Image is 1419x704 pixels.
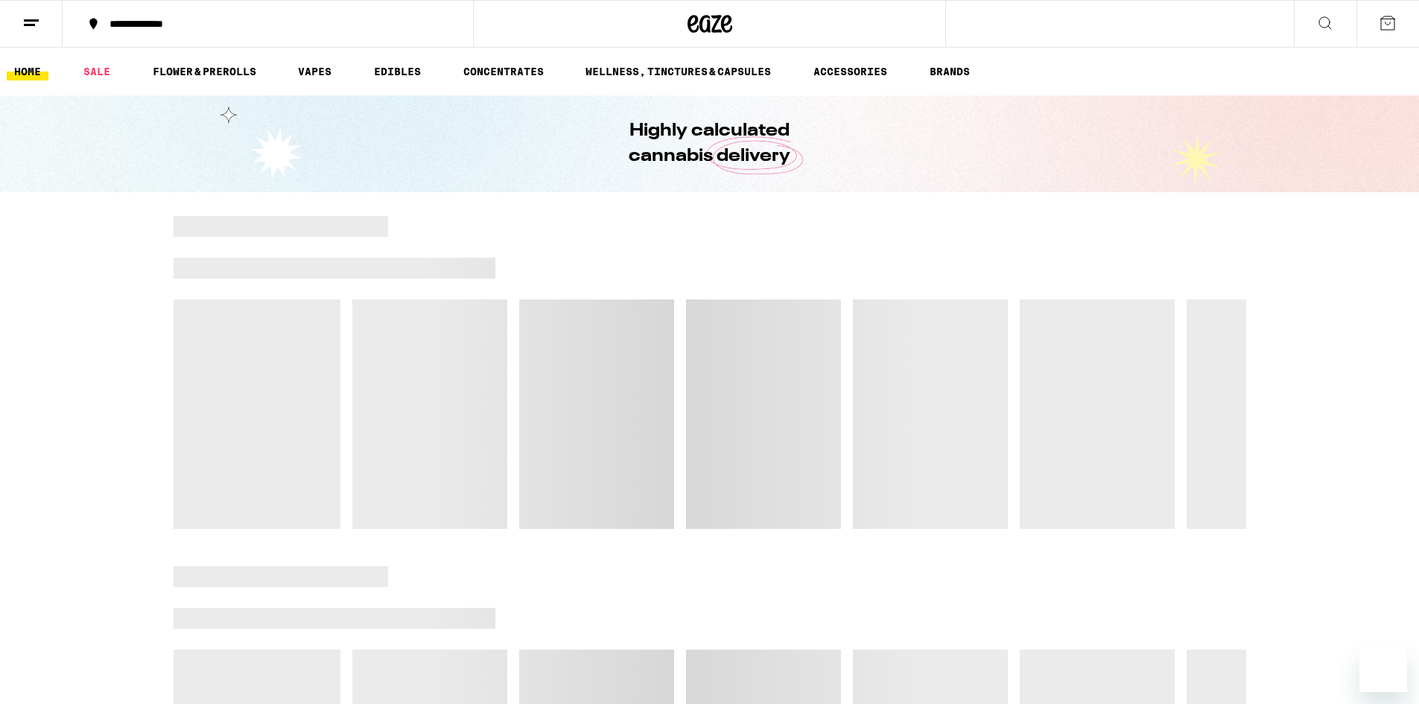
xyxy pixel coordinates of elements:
[587,118,833,169] h1: Highly calculated cannabis delivery
[7,63,48,80] a: HOME
[578,63,778,80] a: WELLNESS, TINCTURES & CAPSULES
[145,63,264,80] a: FLOWER & PREROLLS
[1359,644,1407,692] iframe: Button to launch messaging window
[76,63,118,80] a: SALE
[291,63,339,80] a: VAPES
[806,63,895,80] a: ACCESSORIES
[366,63,428,80] a: EDIBLES
[922,63,977,80] a: BRANDS
[456,63,551,80] a: CONCENTRATES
